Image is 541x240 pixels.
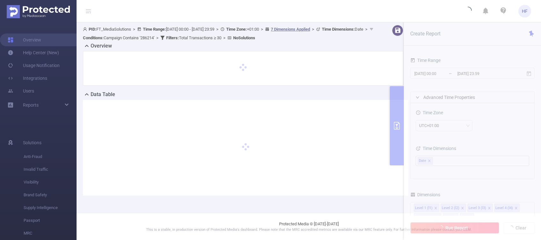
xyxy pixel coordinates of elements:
[322,27,355,32] b: Time Dimensions :
[83,35,154,40] span: Campaign Contains '286214'
[8,85,34,97] a: Users
[131,27,137,32] span: >
[24,201,77,214] span: Supply Intelligence
[464,7,472,16] i: icon: loading
[24,189,77,201] span: Brand Safety
[143,27,166,32] b: Time Range:
[93,227,525,233] p: This is a stable, in production version of Protected Media's dashboard. Please note that the MRC ...
[8,34,41,46] a: Overview
[522,5,528,18] span: HF
[24,176,77,189] span: Visibility
[322,27,363,32] span: Date
[24,150,77,163] span: Anti-Fraud
[271,27,310,32] u: 7 Dimensions Applied
[166,35,221,40] span: Total Transactions ≥ 30
[24,227,77,240] span: MRC
[83,35,104,40] b: Conditions :
[363,27,369,32] span: >
[8,72,47,85] a: Integrations
[259,27,265,32] span: >
[83,27,375,40] span: FT_MediaSolutions [DATE] 00:00 - [DATE] 23:59 +01:00
[8,59,60,72] a: Usage Notification
[221,35,227,40] span: >
[214,27,220,32] span: >
[89,27,96,32] b: PID:
[91,91,115,98] h2: Data Table
[166,35,179,40] b: Filters :
[24,214,77,227] span: Passport
[226,27,247,32] b: Time Zone:
[154,35,160,40] span: >
[24,163,77,176] span: Invalid Traffic
[23,136,41,149] span: Solutions
[310,27,316,32] span: >
[8,46,59,59] a: Help Center (New)
[91,42,112,50] h2: Overview
[83,27,89,31] i: icon: user
[7,5,70,18] img: Protected Media
[233,35,255,40] b: No Solutions
[23,99,39,111] a: Reports
[23,102,39,108] span: Reports
[77,213,541,240] footer: Protected Media © [DATE]-[DATE]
